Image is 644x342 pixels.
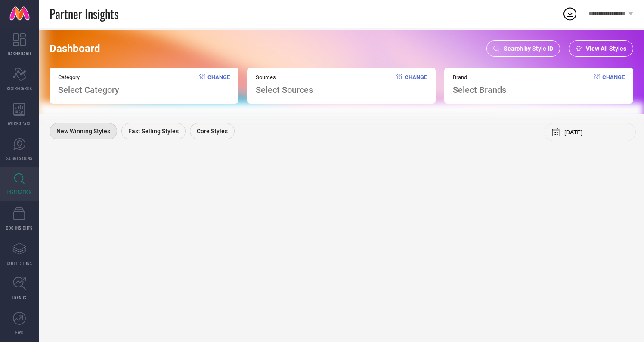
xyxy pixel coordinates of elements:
span: Change [207,74,230,95]
span: SUGGESTIONS [6,155,33,161]
span: TRENDS [12,294,27,301]
span: Brand [453,74,506,80]
span: CDC INSIGHTS [6,225,33,231]
span: Select Sources [256,85,313,95]
span: DASHBOARD [8,50,31,57]
span: INSPIRATION [7,188,31,195]
span: Fast Selling Styles [128,128,179,135]
span: Search by Style ID [504,45,553,52]
span: Dashboard [50,43,100,55]
span: Select Category [58,85,119,95]
span: WORKSPACE [8,120,31,126]
span: SCORECARDS [7,85,32,92]
input: Select month [564,129,629,136]
span: New Winning Styles [56,128,110,135]
span: Category [58,74,119,80]
span: Partner Insights [50,5,118,23]
div: Open download list [562,6,578,22]
span: Sources [256,74,313,80]
span: COLLECTIONS [7,260,32,266]
span: Core Styles [197,128,228,135]
span: FWD [15,329,24,336]
span: View All Styles [586,45,626,52]
span: Select Brands [453,85,506,95]
span: Change [405,74,427,95]
span: Change [602,74,625,95]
